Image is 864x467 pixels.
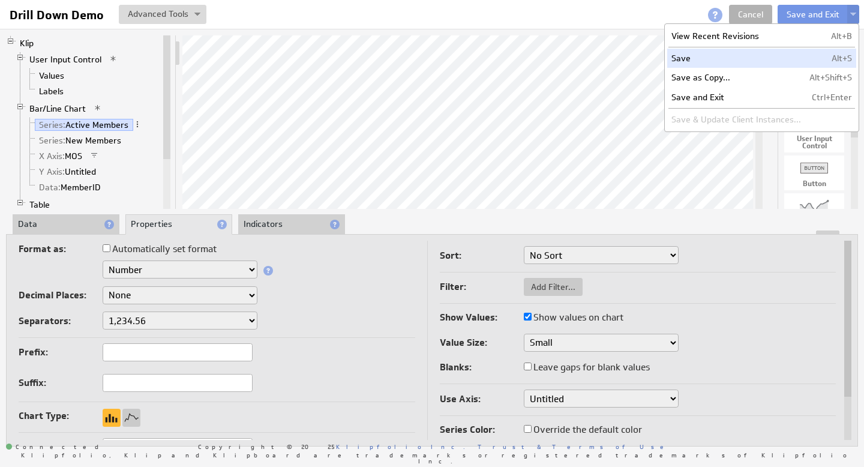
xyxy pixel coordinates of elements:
a: User Input Control [25,53,106,65]
label: Show values on chart [524,309,623,326]
td: Ctrl+Enter [805,88,856,107]
a: Series: New Members [35,134,126,146]
button: Save and Exit [778,5,848,24]
td: Alt+Shift+S [805,68,856,87]
label: Suffix: [19,375,103,391]
td: Save [667,49,805,68]
input: Automatically set format [103,244,110,252]
a: Trust & Terms of Use [478,442,672,451]
a: Klip [16,37,38,49]
a: Data: MemberID [35,181,106,193]
span: Connected: ID: dpnc-24 Online: true [6,444,106,451]
button: Add Filter... [524,278,583,296]
img: button-savedrop.png [194,13,200,17]
td: Save & Update Client Instances... [667,110,805,129]
label: Chart Type: [19,408,103,424]
label: Override the default color [524,421,642,438]
label: Automatically set format [103,241,217,258]
img: button-savedrop.png [850,13,856,17]
input: Show values on chart [524,313,532,321]
span: Filter is applied [90,151,98,160]
div: User Input Control [784,135,844,149]
input: Drill Down Demo [5,5,112,25]
a: Y Axis: Untitled [35,166,101,178]
label: Prefix: [19,344,103,361]
label: Value Size: [440,334,524,351]
a: Series: Active Members [35,119,133,131]
label: Show Values: [440,309,524,326]
label: Leave gaps for blank values [524,359,650,376]
input: Leave gaps for blank values [524,363,532,370]
li: Data [13,214,119,235]
li: Indicators [238,214,345,235]
a: Labels [35,85,68,97]
span: Y Axis: [39,166,65,177]
input: Override the default color [524,425,532,433]
label: Blanks: [440,359,524,376]
td: Alt+B [805,26,856,46]
span: View applied actions [109,55,118,63]
span: Copyright © 2025 [198,444,465,450]
a: X Axis: MOS [35,150,87,162]
a: Table [25,199,55,211]
span: Add Filter... [524,282,583,292]
label: Filter: [440,279,524,295]
a: Bar/Line Chart [25,103,91,115]
label: Format as: [19,241,103,258]
span: More actions [133,120,142,128]
label: Decimal Places: [19,287,103,304]
td: View Recent Revisions [667,26,805,46]
td: Alt+S [805,49,856,68]
label: Series Color: [440,421,524,438]
span: View applied actions [94,104,102,112]
td: Save as Copy... [667,68,805,87]
span: Data: [39,182,61,193]
li: Properties [125,214,232,235]
span: Series: [39,135,65,146]
a: Values [35,70,69,82]
div: Button [784,180,844,187]
span: Series: [39,119,65,130]
label: Use Axis: [440,391,524,408]
a: Klipfolio Inc. [336,442,465,451]
label: Sort: [440,247,524,264]
td: Save and Exit [667,88,805,107]
span: X Axis: [39,151,65,161]
span: Klipfolio, Klip and Klipboard are trademarks or registered trademarks of Klipfolio Inc. [12,452,858,464]
label: Separators: [19,313,103,330]
a: Cancel [729,5,772,24]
